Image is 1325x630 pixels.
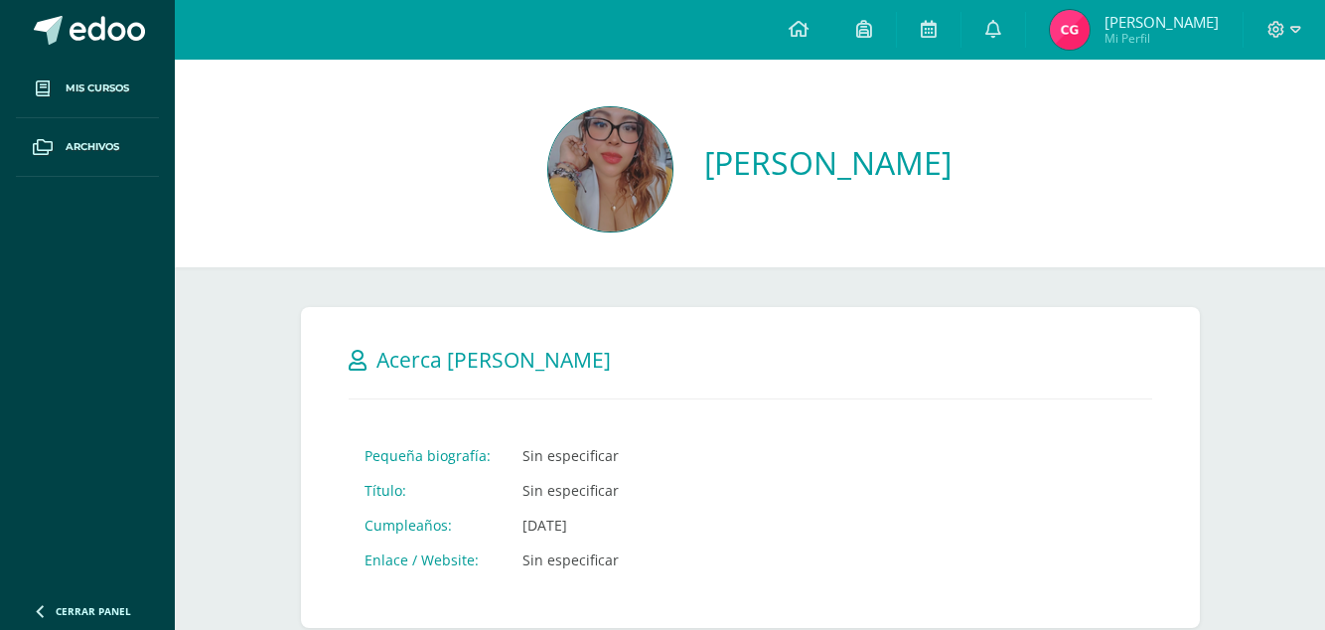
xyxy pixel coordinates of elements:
td: Cumpleaños: [349,508,507,543]
img: cade0865447f67519f82b1ec6b4243dc.png [1050,10,1090,50]
td: Pequeña biografía: [349,438,507,473]
td: Título: [349,473,507,508]
img: a9d795ad44323f5c6277d5a9f649cd65.png [548,107,672,232]
span: Mi Perfil [1104,30,1219,47]
span: Acerca [PERSON_NAME] [376,346,611,374]
a: Archivos [16,118,159,177]
span: [PERSON_NAME] [1104,12,1219,32]
td: Enlace / Website: [349,543,507,577]
td: Sin especificar [507,438,635,473]
a: Mis cursos [16,60,159,118]
td: [DATE] [507,508,635,543]
span: Archivos [66,139,119,155]
a: [PERSON_NAME] [704,141,952,184]
td: Sin especificar [507,543,635,577]
td: Sin especificar [507,473,635,508]
span: Cerrar panel [56,604,131,618]
span: Mis cursos [66,80,129,96]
